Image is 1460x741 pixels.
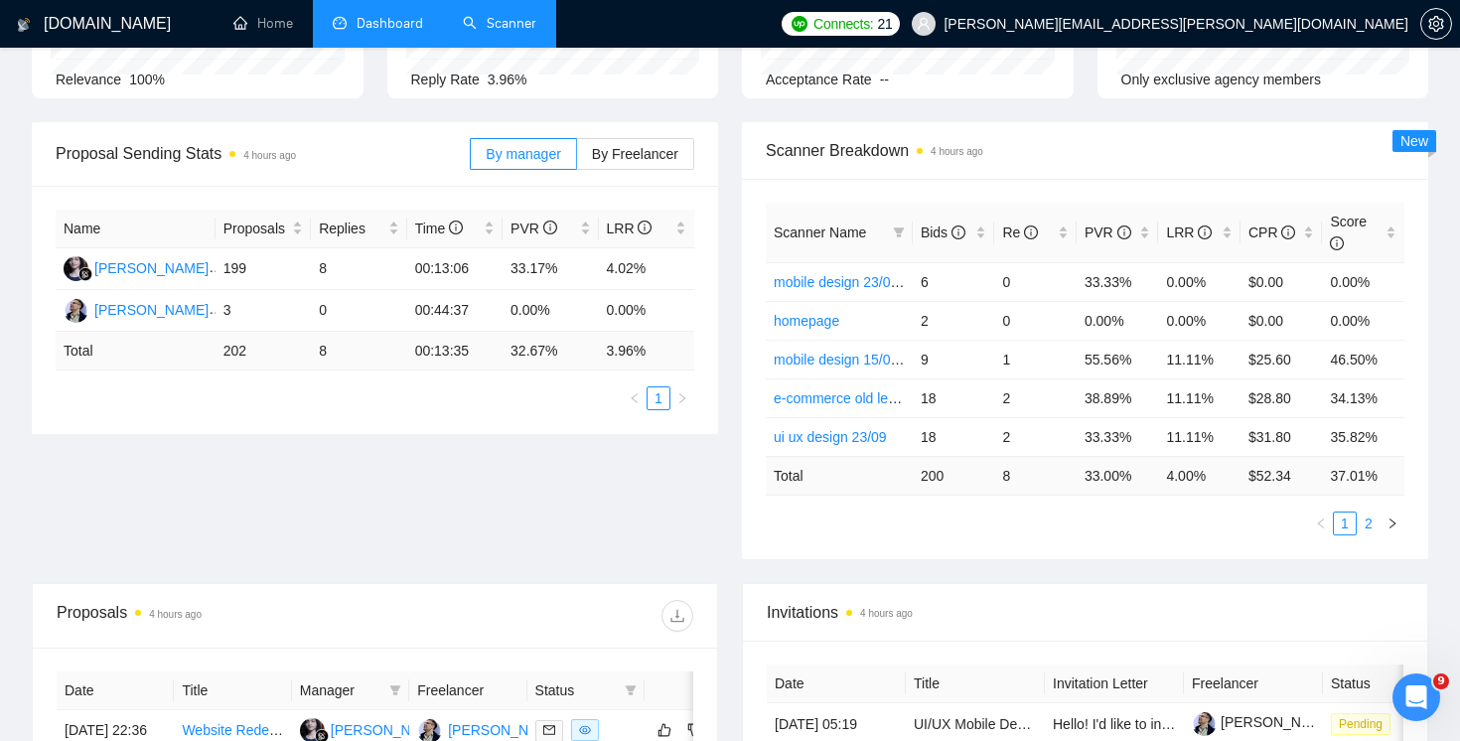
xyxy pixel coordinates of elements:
[1330,236,1344,250] span: info-circle
[1192,714,1335,730] a: [PERSON_NAME]
[1045,665,1184,703] th: Invitation Letter
[17,9,31,41] img: logo
[599,332,695,370] td: 3.96 %
[877,13,892,35] span: 21
[994,301,1077,340] td: 0
[503,248,598,290] td: 33.17%
[1077,456,1159,495] td: 33.00 %
[543,724,555,736] span: mail
[503,290,598,332] td: 0.00%
[331,719,445,741] div: [PERSON_NAME]
[1421,16,1451,32] span: setting
[662,608,692,624] span: download
[1358,513,1380,534] a: 2
[333,16,347,30] span: dashboard
[385,675,405,705] span: filter
[931,146,983,157] time: 4 hours ago
[792,16,807,32] img: upwork-logo.png
[1158,262,1241,301] td: 0.00%
[1077,378,1159,417] td: 38.89%
[951,225,965,239] span: info-circle
[648,387,669,409] a: 1
[1241,301,1323,340] td: $0.00
[535,679,617,701] span: Status
[579,724,591,736] span: eye
[670,386,694,410] li: Next Page
[409,671,526,710] th: Freelancer
[774,224,866,240] span: Scanner Name
[223,218,288,239] span: Proposals
[893,226,905,238] span: filter
[1077,340,1159,378] td: 55.56%
[311,332,406,370] td: 8
[64,256,88,281] img: RS
[149,609,202,620] time: 4 hours ago
[1322,378,1404,417] td: 34.13%
[1241,262,1323,301] td: $0.00
[1158,340,1241,378] td: 11.11%
[216,248,311,290] td: 199
[1158,456,1241,495] td: 4.00 %
[1433,673,1449,689] span: 9
[233,15,293,32] a: homeHome
[1400,133,1428,149] span: New
[625,684,637,696] span: filter
[913,262,995,301] td: 6
[813,13,873,35] span: Connects:
[687,722,701,738] span: dislike
[415,221,463,236] span: Time
[407,248,503,290] td: 00:13:06
[766,138,1404,163] span: Scanner Breakdown
[1392,673,1440,721] iframe: Intercom live chat
[1331,715,1398,731] a: Pending
[767,600,1403,625] span: Invitations
[311,210,406,248] th: Replies
[889,218,909,247] span: filter
[917,17,931,31] span: user
[860,608,913,619] time: 4 hours ago
[913,301,995,340] td: 2
[774,274,989,290] a: mobile design 23/09 hook changed
[1192,711,1217,736] img: c1OJkIx-IadjRms18ePMftOofhKLVhqZZQLjKjBy8mNgn5WQQo-UtPhwQ197ONuZaa
[1198,225,1212,239] span: info-circle
[994,456,1077,495] td: 8
[1024,225,1038,239] span: info-circle
[1309,512,1333,535] button: left
[767,665,906,703] th: Date
[216,290,311,332] td: 3
[921,224,965,240] span: Bids
[389,684,401,696] span: filter
[1420,8,1452,40] button: setting
[766,72,872,87] span: Acceptance Rate
[623,386,647,410] li: Previous Page
[1420,16,1452,32] a: setting
[216,332,311,370] td: 202
[56,72,121,87] span: Relevance
[311,248,406,290] td: 8
[994,262,1077,301] td: 0
[1241,456,1323,495] td: $ 52.34
[1248,224,1295,240] span: CPR
[994,417,1077,456] td: 2
[78,267,92,281] img: gigradar-bm.png
[621,675,641,705] span: filter
[1281,225,1295,239] span: info-circle
[511,221,557,236] span: PVR
[1315,518,1327,529] span: left
[1166,224,1212,240] span: LRR
[1241,417,1323,456] td: $31.80
[1121,72,1322,87] span: Only exclusive agency members
[914,716,1055,732] a: UI/UX Mobile Designer
[1077,301,1159,340] td: 0.00%
[64,301,209,317] a: YH[PERSON_NAME]
[1357,512,1381,535] li: 2
[1117,225,1131,239] span: info-circle
[488,72,527,87] span: 3.96%
[1077,262,1159,301] td: 33.33%
[880,72,889,87] span: --
[129,72,165,87] span: 100%
[94,257,209,279] div: [PERSON_NAME]
[448,719,562,741] div: [PERSON_NAME]
[774,352,1076,368] a: mobile design 15/09 cover letter another first part
[629,392,641,404] span: left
